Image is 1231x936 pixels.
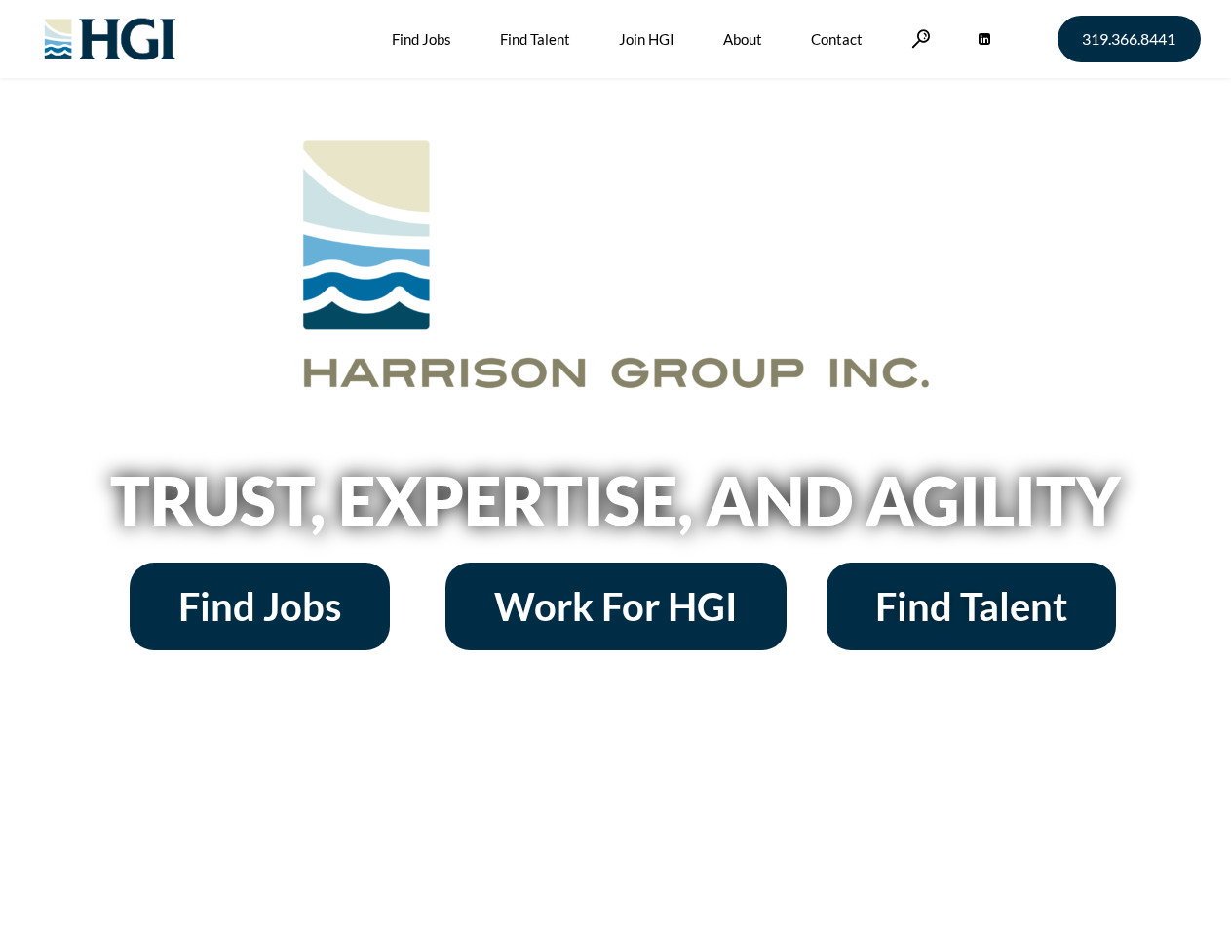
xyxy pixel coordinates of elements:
span: Find Talent [875,587,1067,626]
a: Search [911,29,931,48]
span: Work For HGI [494,587,738,626]
h2: Trust, Expertise, and Agility [60,467,1172,533]
a: Work For HGI [445,563,787,650]
span: Find Jobs [178,587,341,626]
span: 319.366.8441 [1082,31,1175,47]
a: Find Talent [827,563,1116,650]
a: Find Jobs [130,563,390,650]
a: 319.366.8441 [1058,16,1201,62]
